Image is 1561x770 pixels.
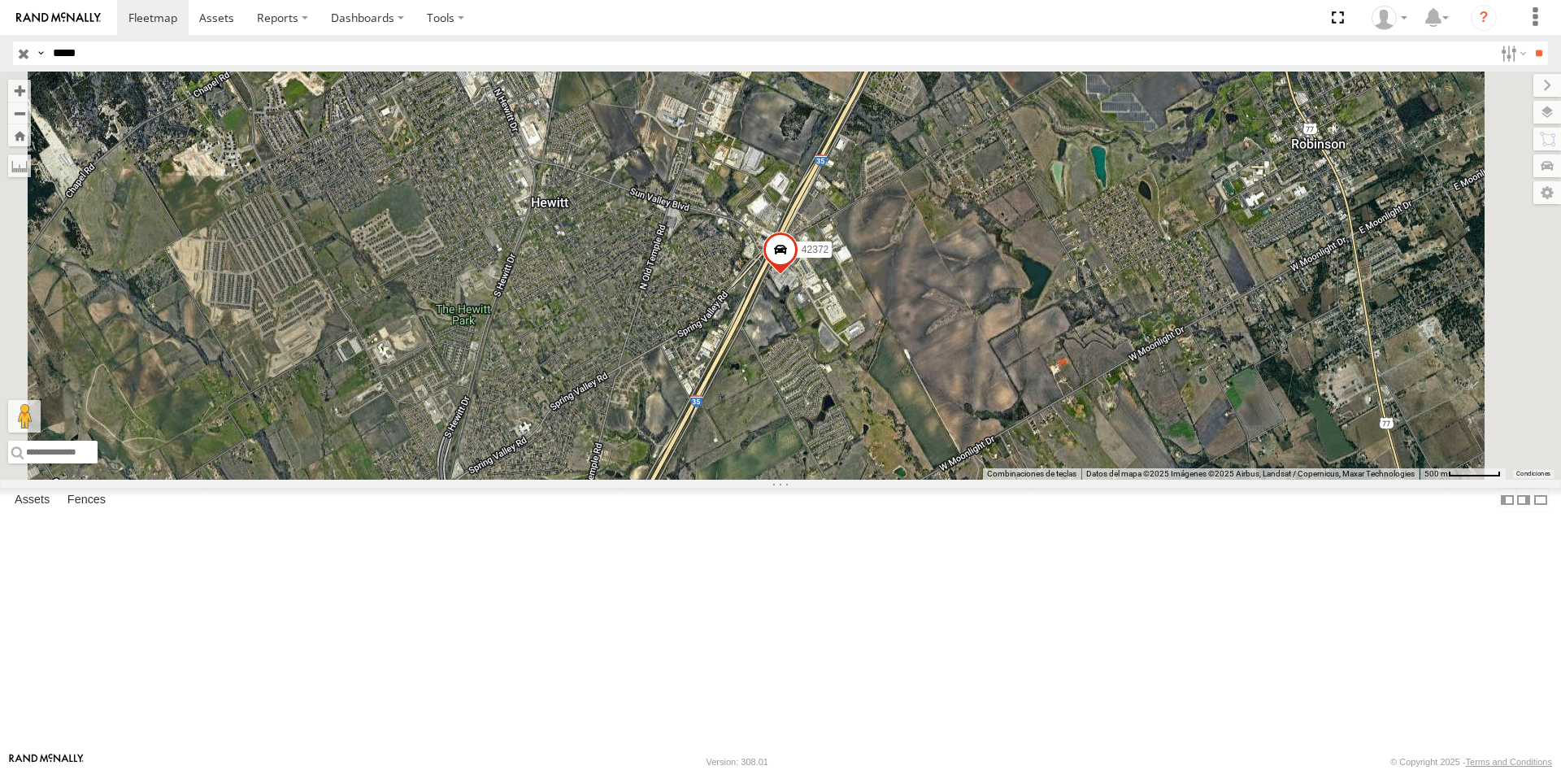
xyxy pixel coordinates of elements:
button: Combinaciones de teclas [987,468,1076,480]
label: Search Filter Options [1494,41,1529,65]
button: Escala del mapa: 500 m por 61 píxeles [1420,468,1506,480]
label: Assets [7,489,58,511]
label: Dock Summary Table to the Right [1515,488,1532,511]
i: ? [1471,5,1497,31]
a: Condiciones (se abre en una nueva pestaña) [1516,471,1550,477]
button: Arrastra el hombrecito naranja al mapa para abrir Street View [8,400,41,433]
a: Visit our Website [9,754,84,770]
span: 42372 [802,245,828,256]
label: Measure [8,154,31,177]
div: Version: 308.01 [707,757,768,767]
button: Zoom in [8,80,31,102]
img: rand-logo.svg [16,12,101,24]
div: © Copyright 2025 - [1390,757,1552,767]
button: Zoom Home [8,124,31,146]
label: Fences [59,489,114,511]
span: Datos del mapa ©2025 Imágenes ©2025 Airbus, Landsat / Copernicus, Maxar Technologies [1086,469,1415,478]
label: Dock Summary Table to the Left [1499,488,1515,511]
a: Terms and Conditions [1466,757,1552,767]
button: Zoom out [8,102,31,124]
span: 500 m [1424,469,1448,478]
label: Map Settings [1533,181,1561,204]
div: Juan Lopez [1366,6,1413,30]
label: Search Query [34,41,47,65]
label: Hide Summary Table [1533,488,1549,511]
